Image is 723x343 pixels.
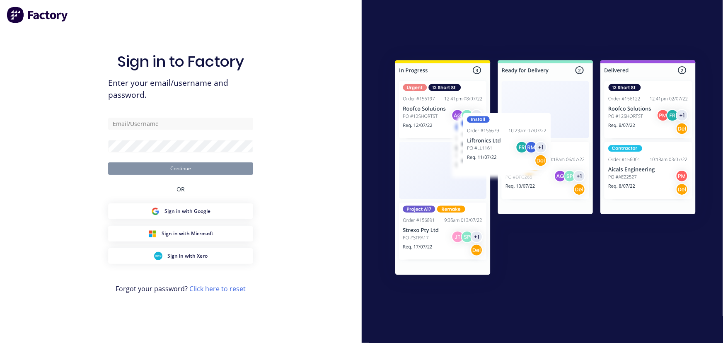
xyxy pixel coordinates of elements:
[108,203,253,219] button: Google Sign inSign in with Google
[164,208,210,215] span: Sign in with Google
[377,43,714,295] img: Sign in
[148,229,157,238] img: Microsoft Sign in
[116,284,246,294] span: Forgot your password?
[108,118,253,130] input: Email/Username
[108,248,253,264] button: Xero Sign inSign in with Xero
[151,207,160,215] img: Google Sign in
[7,7,69,23] img: Factory
[177,175,185,203] div: OR
[108,226,253,242] button: Microsoft Sign inSign in with Microsoft
[189,284,246,293] a: Click here to reset
[117,53,244,70] h1: Sign in to Factory
[167,252,208,260] span: Sign in with Xero
[108,77,253,101] span: Enter your email/username and password.
[108,162,253,175] button: Continue
[162,230,213,237] span: Sign in with Microsoft
[154,252,162,260] img: Xero Sign in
